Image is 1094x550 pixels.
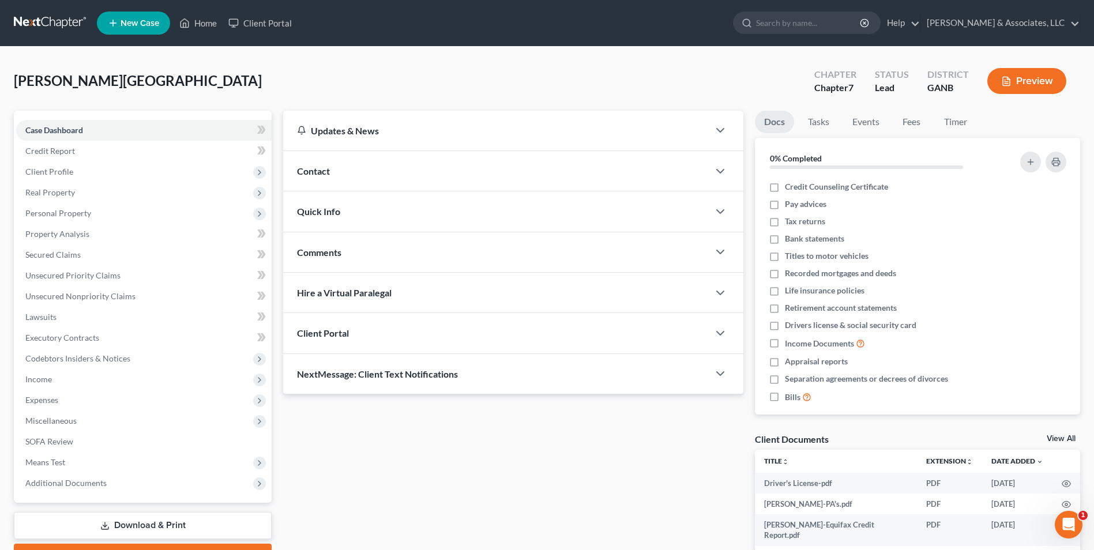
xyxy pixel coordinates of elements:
span: Client Profile [25,167,73,176]
span: Executory Contracts [25,333,99,342]
span: Appraisal reports [785,356,848,367]
a: Home [174,13,223,33]
a: [PERSON_NAME] & Associates, LLC [921,13,1080,33]
span: Drivers license & social security card [785,319,916,331]
i: unfold_more [966,458,973,465]
td: [DATE] [982,514,1052,546]
td: [DATE] [982,473,1052,494]
div: GANB [927,81,969,95]
span: Titles to motor vehicles [785,250,869,262]
a: Extensionunfold_more [926,457,973,465]
td: Driver's License-pdf [755,473,917,494]
span: Pay advices [785,198,826,210]
a: Events [843,111,889,133]
span: Unsecured Priority Claims [25,270,121,280]
a: Timer [935,111,976,133]
a: Help [881,13,920,33]
a: Unsecured Priority Claims [16,265,272,286]
span: Real Property [25,187,75,197]
span: 1 [1078,511,1088,520]
td: PDF [917,473,982,494]
span: Recorded mortgages and deeds [785,268,896,279]
span: Quick Info [297,206,340,217]
span: Comments [297,247,341,258]
div: District [927,68,969,81]
span: Secured Claims [25,250,81,259]
a: Docs [755,111,794,133]
td: [DATE] [982,494,1052,514]
span: Miscellaneous [25,416,77,425]
span: Credit Counseling Certificate [785,181,888,193]
span: Additional Documents [25,478,107,488]
i: expand_more [1036,458,1043,465]
a: Titleunfold_more [764,457,789,465]
iframe: Intercom live chat [1055,511,1082,538]
td: PDF [917,514,982,546]
span: Income [25,374,52,384]
span: Retirement account statements [785,302,897,314]
span: Case Dashboard [25,125,83,135]
span: Life insurance policies [785,285,864,296]
a: Fees [893,111,930,133]
span: Client Portal [297,327,349,338]
a: Lawsuits [16,307,272,327]
input: Search by name... [756,12,862,33]
span: Tax returns [785,216,825,227]
span: Property Analysis [25,229,89,239]
span: Means Test [25,457,65,467]
span: Lawsuits [25,312,57,322]
div: Status [875,68,909,81]
a: Executory Contracts [16,327,272,348]
span: Expenses [25,395,58,405]
i: unfold_more [782,458,789,465]
div: Lead [875,81,909,95]
a: Unsecured Nonpriority Claims [16,286,272,307]
span: Income Documents [785,338,854,349]
a: Date Added expand_more [991,457,1043,465]
a: Property Analysis [16,224,272,244]
td: [PERSON_NAME]-PA's.pdf [755,494,917,514]
a: Client Portal [223,13,298,33]
span: NextMessage: Client Text Notifications [297,368,458,379]
a: Tasks [799,111,839,133]
a: Download & Print [14,512,272,539]
span: Bills [785,391,800,403]
span: Unsecured Nonpriority Claims [25,291,136,301]
span: 7 [848,82,854,93]
a: Case Dashboard [16,120,272,141]
span: Bank statements [785,233,844,244]
td: PDF [917,494,982,514]
span: SOFA Review [25,436,73,446]
span: New Case [121,19,159,28]
span: Codebtors Insiders & Notices [25,353,130,363]
span: [PERSON_NAME][GEOGRAPHIC_DATA] [14,72,262,89]
strong: 0% Completed [770,153,822,163]
a: View All [1047,435,1076,443]
div: Client Documents [755,433,829,445]
div: Chapter [814,81,856,95]
a: Credit Report [16,141,272,161]
button: Preview [987,68,1066,94]
span: Credit Report [25,146,75,156]
span: Hire a Virtual Paralegal [297,287,392,298]
a: SOFA Review [16,431,272,452]
span: Personal Property [25,208,91,218]
span: Contact [297,165,330,176]
td: [PERSON_NAME]-Equifax Credit Report.pdf [755,514,917,546]
span: Separation agreements or decrees of divorces [785,373,948,385]
div: Updates & News [297,125,695,137]
div: Chapter [814,68,856,81]
a: Secured Claims [16,244,272,265]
